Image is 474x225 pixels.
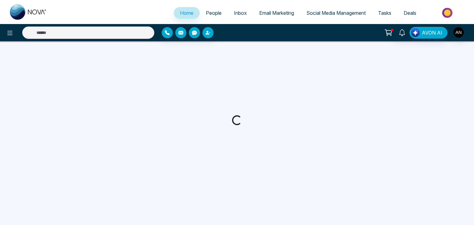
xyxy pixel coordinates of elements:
span: Tasks [378,10,391,16]
a: Deals [397,7,422,19]
span: Social Media Management [306,10,366,16]
a: Inbox [228,7,253,19]
a: Email Marketing [253,7,300,19]
button: AVON AI [410,27,447,39]
span: AVON AI [422,29,442,36]
a: Tasks [372,7,397,19]
span: Deals [404,10,416,16]
img: User Avatar [453,27,464,38]
a: Social Media Management [300,7,372,19]
img: Lead Flow [411,28,420,37]
a: People [200,7,228,19]
span: Inbox [234,10,247,16]
img: Market-place.gif [426,6,470,20]
span: Email Marketing [259,10,294,16]
span: People [206,10,222,16]
img: Nova CRM Logo [10,4,47,20]
span: Home [180,10,193,16]
a: Home [174,7,200,19]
